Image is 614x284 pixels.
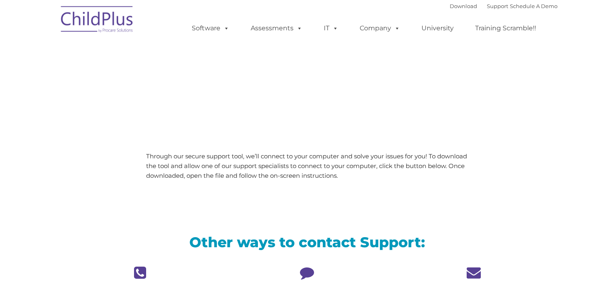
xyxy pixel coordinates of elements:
[243,20,310,36] a: Assessments
[63,58,365,83] span: LiveSupport with SplashTop
[510,3,557,9] a: Schedule A Demo
[450,3,477,9] a: Download
[146,151,468,181] p: Through our secure support tool, we’ll connect to your computer and solve your issues for you! To...
[467,20,544,36] a: Training Scramble!!
[316,20,346,36] a: IT
[450,3,557,9] font: |
[487,3,508,9] a: Support
[184,20,237,36] a: Software
[63,233,551,251] h2: Other ways to contact Support:
[413,20,462,36] a: University
[57,0,138,41] img: ChildPlus by Procare Solutions
[352,20,408,36] a: Company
